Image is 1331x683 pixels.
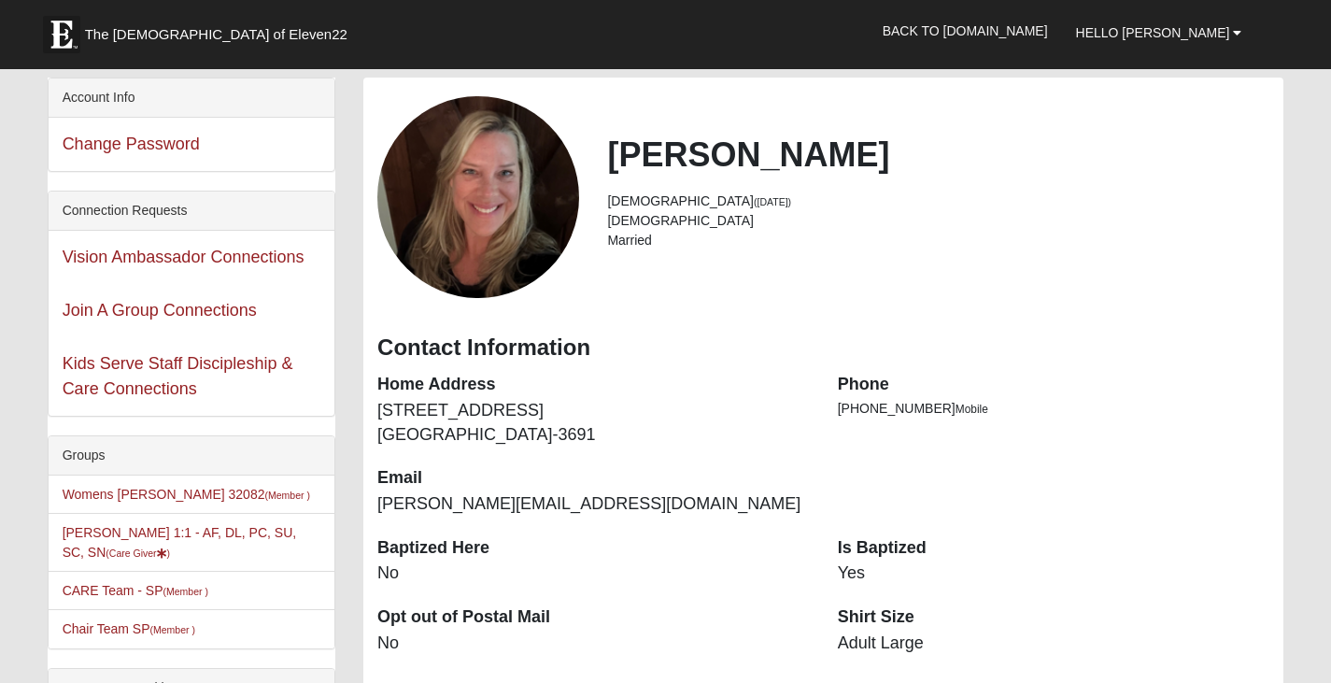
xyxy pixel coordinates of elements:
li: [DEMOGRAPHIC_DATA] [607,211,1269,231]
div: Connection Requests [49,192,334,231]
dt: Home Address [377,373,810,397]
dt: Opt out of Postal Mail [377,605,810,630]
a: Join A Group Connections [63,301,257,320]
dd: Adult Large [838,632,1270,656]
a: The [DEMOGRAPHIC_DATA] of Eleven22 [34,7,407,53]
dt: Is Baptized [838,536,1270,561]
span: Hello [PERSON_NAME] [1076,25,1230,40]
small: (Care Giver ) [106,548,170,559]
li: Married [607,231,1269,250]
span: Mobile [956,403,988,416]
small: ([DATE]) [754,196,791,207]
dt: Email [377,466,810,491]
h3: Contact Information [377,334,1269,362]
dd: [PERSON_NAME][EMAIL_ADDRESS][DOMAIN_NAME] [377,492,810,517]
a: Chair Team SP(Member ) [63,621,195,636]
li: [DEMOGRAPHIC_DATA] [607,192,1269,211]
small: (Member ) [163,586,208,597]
dd: No [377,562,810,586]
dd: [STREET_ADDRESS] [GEOGRAPHIC_DATA]-3691 [377,399,810,447]
li: [PHONE_NUMBER] [838,399,1270,419]
dt: Shirt Size [838,605,1270,630]
small: (Member ) [150,624,195,635]
dt: Baptized Here [377,536,810,561]
a: [PERSON_NAME] 1:1 - AF, DL, PC, SU, SC, SN(Care Giver) [63,525,297,560]
dt: Phone [838,373,1270,397]
a: Kids Serve Staff Discipleship & Care Connections [63,354,293,398]
a: Hello [PERSON_NAME] [1062,9,1256,56]
h2: [PERSON_NAME] [607,135,1269,175]
small: (Member ) [264,490,309,501]
img: Eleven22 logo [43,16,80,53]
a: Vision Ambassador Connections [63,248,304,266]
a: Change Password [63,135,200,153]
a: Womens [PERSON_NAME] 32082(Member ) [63,487,310,502]
dd: Yes [838,562,1270,586]
div: Account Info [49,78,334,118]
a: View Fullsize Photo [377,96,579,298]
span: The [DEMOGRAPHIC_DATA] of Eleven22 [85,25,347,44]
div: Groups [49,436,334,476]
dd: No [377,632,810,656]
a: CARE Team - SP(Member ) [63,583,208,598]
a: Back to [DOMAIN_NAME] [869,7,1062,54]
